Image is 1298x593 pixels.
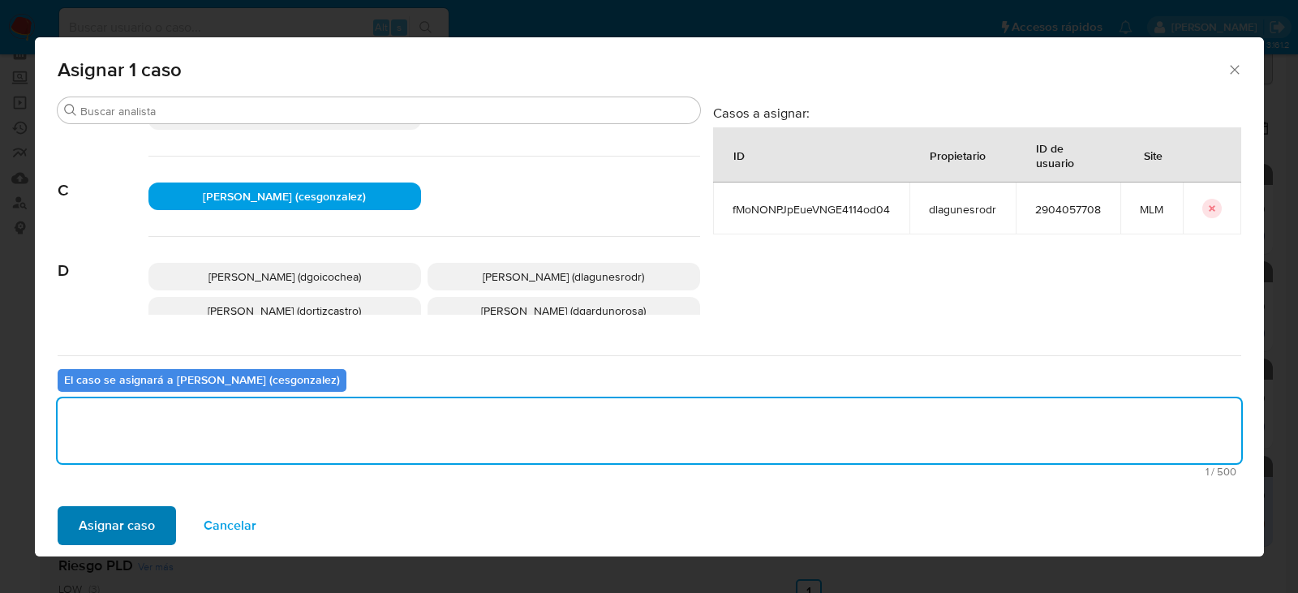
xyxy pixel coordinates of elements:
div: [PERSON_NAME] (dgardunorosa) [428,297,700,324]
button: Buscar [64,104,77,117]
div: ID [714,135,764,174]
button: Cerrar ventana [1227,62,1241,76]
span: Asignar caso [79,508,155,544]
div: Site [1124,135,1182,174]
span: Asignar 1 caso [58,60,1227,79]
div: [PERSON_NAME] (cesgonzalez) [148,183,421,210]
div: [PERSON_NAME] (dlagunesrodr) [428,263,700,290]
span: Cancelar [204,508,256,544]
div: Propietario [910,135,1005,174]
span: fMoNONPJpEueVNGE4114od04 [733,202,890,217]
span: C [58,157,148,200]
span: MLM [1140,202,1163,217]
button: Cancelar [183,506,277,545]
button: icon-button [1202,199,1222,218]
div: ID de usuario [1016,128,1120,182]
span: [PERSON_NAME] (dortizcastro) [208,303,361,319]
span: Máximo 500 caracteres [62,466,1236,477]
span: D [58,237,148,281]
span: [PERSON_NAME] (dlagunesrodr) [483,269,644,285]
div: [PERSON_NAME] (dortizcastro) [148,297,421,324]
button: Asignar caso [58,506,176,545]
b: El caso se asignará a [PERSON_NAME] (cesgonzalez) [64,372,340,388]
h3: Casos a asignar: [713,105,1241,121]
span: 2904057708 [1035,202,1101,217]
span: [PERSON_NAME] (dgoicochea) [208,269,361,285]
div: assign-modal [35,37,1264,556]
div: [PERSON_NAME] (dgoicochea) [148,263,421,290]
input: Buscar analista [80,104,694,118]
span: dlagunesrodr [929,202,996,217]
span: [PERSON_NAME] (dgardunorosa) [481,303,646,319]
span: [PERSON_NAME] (cesgonzalez) [203,188,366,204]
